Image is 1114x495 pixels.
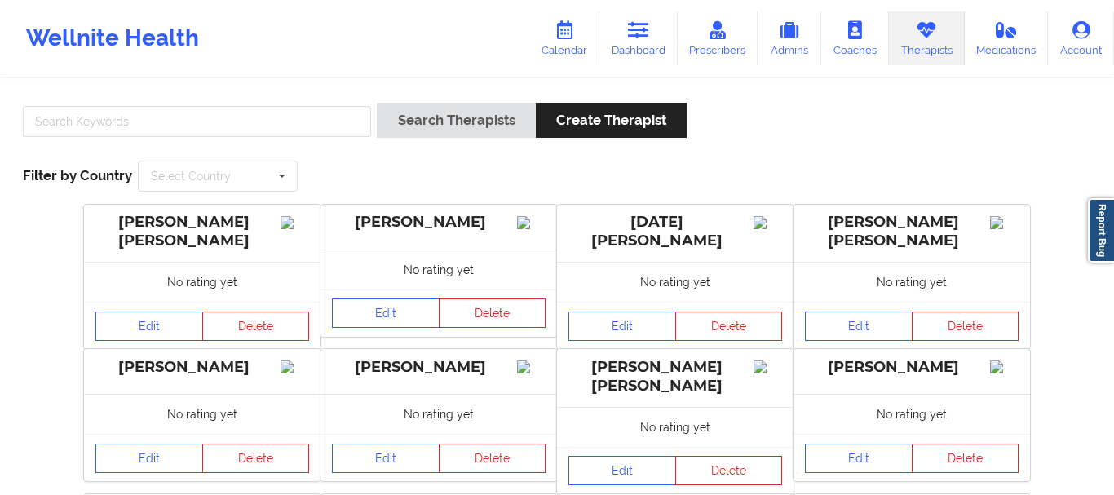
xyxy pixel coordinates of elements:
img: Image%2Fplaceholer-image.png [281,360,309,373]
a: Edit [805,444,913,473]
div: [PERSON_NAME] [95,358,309,377]
div: No rating yet [320,250,557,289]
div: No rating yet [84,262,320,302]
a: Coaches [821,11,889,65]
img: Image%2Fplaceholer-image.png [754,216,782,229]
div: No rating yet [794,262,1030,302]
a: Calendar [529,11,599,65]
div: Select Country [151,170,231,182]
span: Filter by Country [23,167,132,183]
div: No rating yet [84,394,320,434]
img: Image%2Fplaceholer-image.png [281,216,309,229]
img: Image%2Fplaceholer-image.png [990,216,1019,229]
button: Create Therapist [536,103,687,138]
a: Medications [965,11,1049,65]
a: Edit [568,312,676,341]
div: [PERSON_NAME] [PERSON_NAME] [805,213,1019,250]
a: Account [1048,11,1114,65]
a: Edit [332,298,440,328]
button: Delete [439,298,546,328]
div: [PERSON_NAME] [PERSON_NAME] [568,358,782,396]
button: Delete [675,312,783,341]
a: Edit [332,444,440,473]
button: Delete [202,444,310,473]
img: Image%2Fplaceholer-image.png [754,360,782,373]
button: Delete [912,444,1019,473]
div: No rating yet [794,394,1030,434]
a: Edit [95,312,203,341]
a: Edit [95,444,203,473]
button: Delete [439,444,546,473]
img: Image%2Fplaceholer-image.png [517,216,546,229]
button: Delete [675,456,783,485]
div: No rating yet [557,262,794,302]
div: [PERSON_NAME] [805,358,1019,377]
button: Delete [912,312,1019,341]
a: Dashboard [599,11,678,65]
a: Therapists [889,11,965,65]
img: Image%2Fplaceholer-image.png [990,360,1019,373]
a: Report Bug [1088,198,1114,263]
a: Prescribers [678,11,758,65]
img: Image%2Fplaceholer-image.png [517,360,546,373]
button: Delete [202,312,310,341]
div: No rating yet [320,394,557,434]
div: [PERSON_NAME] [PERSON_NAME] [95,213,309,250]
input: Search Keywords [23,106,371,137]
div: [PERSON_NAME] [332,358,546,377]
a: Edit [805,312,913,341]
div: [PERSON_NAME] [332,213,546,232]
button: Search Therapists [377,103,535,138]
a: Admins [758,11,821,65]
div: [DATE][PERSON_NAME] [568,213,782,250]
div: No rating yet [557,407,794,447]
a: Edit [568,456,676,485]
